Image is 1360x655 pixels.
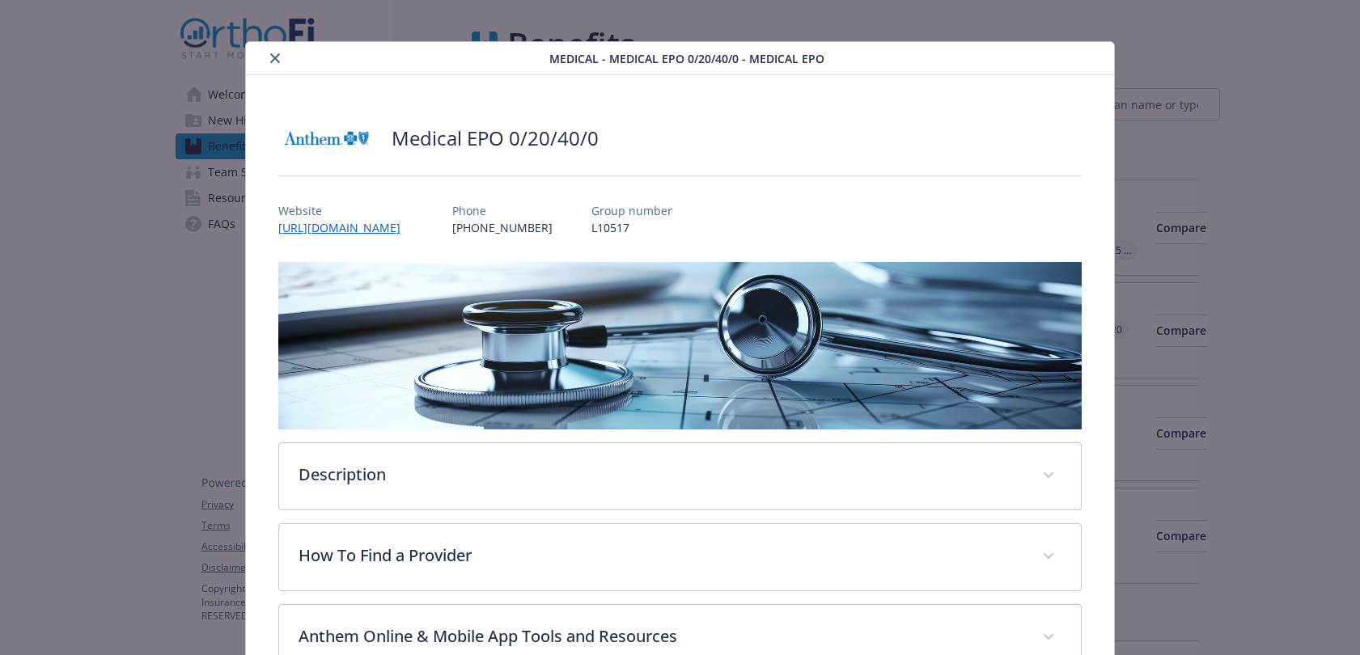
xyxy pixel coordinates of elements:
p: Phone [452,202,553,219]
button: close [265,49,285,68]
div: How To Find a Provider [279,524,1082,590]
p: Group number [591,202,672,219]
p: How To Find a Provider [299,543,1023,568]
a: [URL][DOMAIN_NAME] [278,220,413,235]
div: Description [279,443,1082,509]
p: Anthem Online & Mobile App Tools and Resources [299,624,1023,649]
span: Medical - Medical EPO 0/20/40/0 - Medical EPO [549,50,824,67]
img: Anthem Blue Cross [278,114,375,163]
img: banner [278,262,1082,429]
p: Description [299,463,1023,487]
p: [PHONE_NUMBER] [452,219,553,236]
p: Website [278,202,413,219]
h2: Medical EPO 0/20/40/0 [392,125,599,152]
p: L10517 [591,219,672,236]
